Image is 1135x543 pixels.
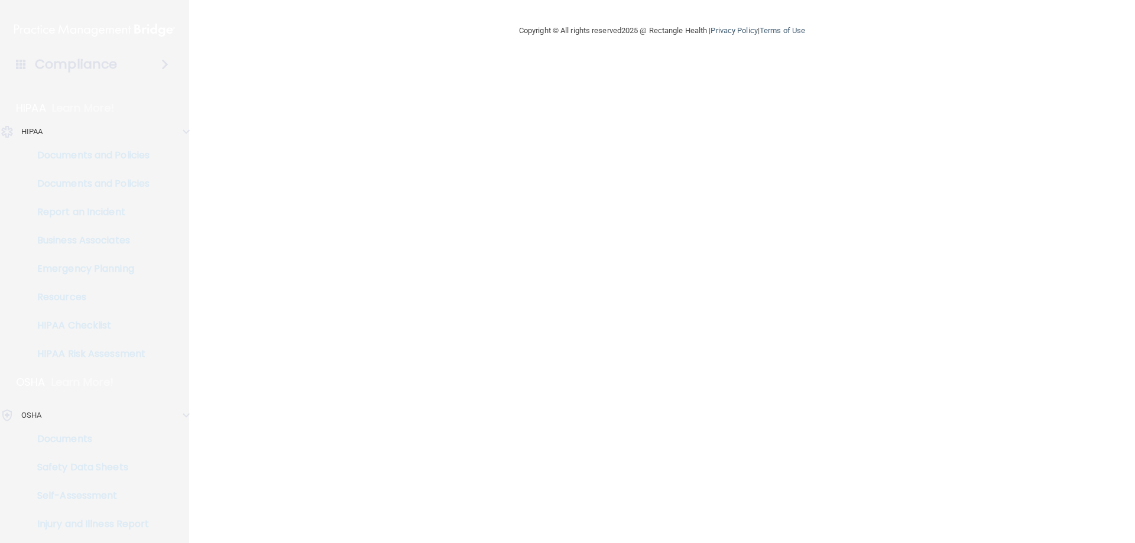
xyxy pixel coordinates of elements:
p: Self-Assessment [8,490,169,502]
p: Documents and Policies [8,149,169,161]
p: OSHA [21,408,41,422]
h4: Compliance [35,56,117,73]
p: Learn More! [52,101,115,115]
p: HIPAA [21,125,43,139]
p: Report an Incident [8,206,169,218]
p: Safety Data Sheets [8,461,169,473]
p: Documents [8,433,169,445]
p: Emergency Planning [8,263,169,275]
p: Learn More! [51,375,114,389]
p: HIPAA [16,101,46,115]
p: Business Associates [8,235,169,246]
div: Copyright © All rights reserved 2025 @ Rectangle Health | | [446,12,878,50]
a: Terms of Use [760,26,805,35]
p: OSHA [16,375,46,389]
p: Resources [8,291,169,303]
img: PMB logo [14,18,175,42]
p: Documents and Policies [8,178,169,190]
p: HIPAA Risk Assessment [8,348,169,360]
p: HIPAA Checklist [8,320,169,331]
p: Injury and Illness Report [8,518,169,530]
a: Privacy Policy [711,26,757,35]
